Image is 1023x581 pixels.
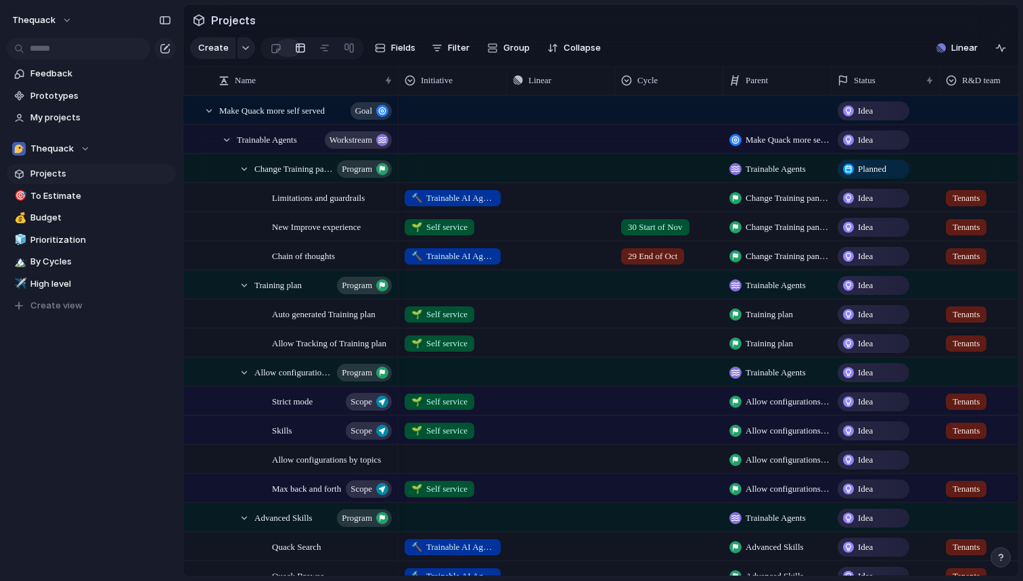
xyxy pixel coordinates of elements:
[7,108,176,128] a: My projects
[7,139,176,159] button: Thequack
[7,64,176,84] a: Feedback
[858,366,873,379] span: Idea
[30,167,171,181] span: Projects
[411,191,494,205] span: Trainable AI Agents
[7,274,176,294] a: ✈️High level
[14,254,24,270] div: 🏔️
[30,142,74,156] span: Thequack
[746,337,793,350] span: Training plan
[7,186,176,206] a: 🎯To Estimate
[350,392,372,411] span: Scope
[30,255,171,269] span: By Cycles
[411,542,422,552] span: 🔨
[411,482,468,496] span: Self service
[564,41,601,55] span: Collapse
[7,230,176,250] a: 🧊Prioritization
[7,86,176,106] a: Prototypes
[411,338,422,348] span: 🌱
[198,41,229,55] span: Create
[30,211,171,225] span: Budget
[858,279,873,292] span: Idea
[7,296,176,316] button: Create view
[329,131,372,149] span: workstream
[272,480,341,496] span: Max back and forth
[337,364,392,381] button: Program
[254,509,313,525] span: Advanced Skills
[272,451,381,467] span: Allow configurations by topics
[411,395,468,409] span: Self service
[503,41,530,55] span: Group
[931,38,983,58] button: Linear
[858,540,873,554] span: Idea
[12,277,26,291] button: ✈️
[254,364,333,379] span: Allow configurations by topics
[411,250,494,263] span: Trainable AI Agents
[746,540,804,554] span: Advanced Skills
[30,67,171,80] span: Feedback
[746,395,831,409] span: Allow configurations by topics
[953,337,980,350] span: Tenants
[411,424,468,438] span: Self service
[854,74,876,87] span: Status
[12,189,26,203] button: 🎯
[411,571,422,581] span: 🔨
[346,393,392,411] button: Scope
[337,277,392,294] button: Program
[272,248,335,263] span: Chain of thoughts
[953,482,980,496] span: Tenants
[12,233,26,247] button: 🧊
[953,250,980,263] span: Tenants
[411,484,422,494] span: 🌱
[14,210,24,226] div: 💰
[337,160,392,178] button: Program
[7,252,176,272] a: 🏔️By Cycles
[746,220,831,234] span: Change Training panel UX
[421,74,453,87] span: Initiative
[858,250,873,263] span: Idea
[411,193,422,203] span: 🔨
[346,422,392,440] button: Scope
[480,37,537,59] button: Group
[369,37,421,59] button: Fields
[342,160,372,179] span: Program
[411,337,468,350] span: Self service
[219,102,325,118] span: Make Quack more self served
[346,480,392,498] button: Scope
[858,308,873,321] span: Idea
[12,211,26,225] button: 💰
[235,74,256,87] span: Name
[350,102,392,120] button: goal
[858,104,873,118] span: Idea
[953,424,980,438] span: Tenants
[411,308,468,321] span: Self service
[14,276,24,292] div: ✈️
[746,191,831,205] span: Change Training panel UX
[746,424,831,438] span: Allow configurations by topics
[272,393,313,409] span: Strict mode
[12,255,26,269] button: 🏔️
[858,482,873,496] span: Idea
[746,366,806,379] span: Trainable Agents
[746,133,831,147] span: Make Quack more self served
[411,425,422,436] span: 🌱
[7,208,176,228] a: 💰Budget
[272,538,321,554] span: Quack Search
[30,299,83,312] span: Create view
[411,251,422,261] span: 🔨
[208,8,258,32] span: Projects
[953,308,980,321] span: Tenants
[7,164,176,184] a: Projects
[953,540,980,554] span: Tenants
[325,131,392,149] button: workstream
[746,453,831,467] span: Allow configurations by topics
[746,482,831,496] span: Allow configurations by topics
[746,279,806,292] span: Trainable Agents
[342,276,372,295] span: Program
[272,335,386,350] span: Allow Tracking of Training plan
[953,395,980,409] span: Tenants
[350,421,372,440] span: Scope
[350,480,372,498] span: Scope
